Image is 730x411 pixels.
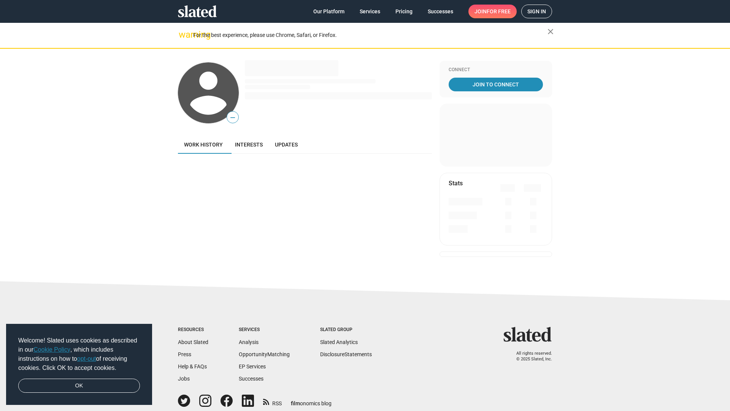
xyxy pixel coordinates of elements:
[428,5,453,18] span: Successes
[487,5,511,18] span: for free
[178,135,229,154] a: Work history
[291,400,300,406] span: film
[422,5,459,18] a: Successes
[269,135,304,154] a: Updates
[178,376,190,382] a: Jobs
[193,30,547,40] div: For the best experience, please use Chrome, Safari, or Firefox.
[18,336,140,373] span: Welcome! Slated uses cookies as described in our , which includes instructions on how to of recei...
[263,395,282,407] a: RSS
[521,5,552,18] a: Sign in
[6,324,152,405] div: cookieconsent
[33,346,70,353] a: Cookie Policy
[360,5,380,18] span: Services
[239,351,290,357] a: OpportunityMatching
[291,394,332,407] a: filmonomics blog
[449,179,463,187] mat-card-title: Stats
[239,363,266,370] a: EP Services
[474,5,511,18] span: Join
[229,135,269,154] a: Interests
[178,363,207,370] a: Help & FAQs
[546,27,555,36] mat-icon: close
[239,339,259,345] a: Analysis
[508,351,552,362] p: All rights reserved. © 2025 Slated, Inc.
[235,142,263,148] span: Interests
[184,142,223,148] span: Work history
[227,113,238,123] span: —
[468,5,517,18] a: Joinfor free
[320,351,372,357] a: DisclosureStatements
[178,327,208,333] div: Resources
[527,5,546,18] span: Sign in
[395,5,413,18] span: Pricing
[239,327,290,333] div: Services
[389,5,419,18] a: Pricing
[275,142,298,148] span: Updates
[320,339,358,345] a: Slated Analytics
[18,379,140,393] a: dismiss cookie message
[239,376,263,382] a: Successes
[178,351,191,357] a: Press
[307,5,351,18] a: Our Platform
[320,327,372,333] div: Slated Group
[313,5,344,18] span: Our Platform
[77,355,96,362] a: opt-out
[450,78,541,91] span: Join To Connect
[354,5,386,18] a: Services
[449,67,543,73] div: Connect
[178,339,208,345] a: About Slated
[449,78,543,91] a: Join To Connect
[179,30,188,39] mat-icon: warning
